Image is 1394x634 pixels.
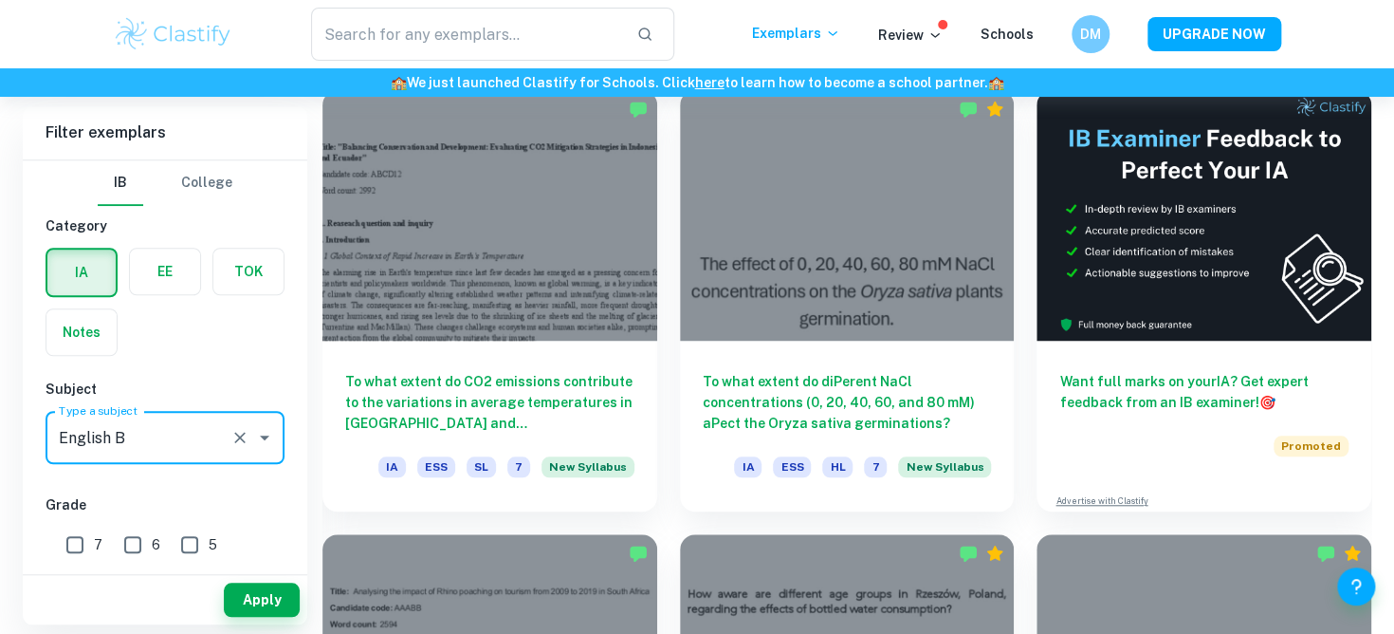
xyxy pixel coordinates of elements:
span: 7 [94,534,102,555]
span: 5 [209,534,217,555]
img: Marked [629,100,648,119]
button: Notes [46,309,117,355]
button: Clear [227,424,253,451]
label: Type a subject [59,402,138,419]
h6: Grade [46,494,284,515]
button: IB [98,160,143,206]
button: College [181,160,232,206]
div: Premium [985,544,1004,563]
h6: DM [1080,24,1102,45]
button: Apply [224,583,300,617]
img: Marked [629,544,648,563]
span: Promoted [1274,436,1348,457]
h6: To what extent do diPerent NaCl concentrations (0, 20, 40, 60, and 80 mM) aPect the Oryza sativa ... [703,371,992,434]
span: 🏫 [391,75,407,90]
span: New Syllabus [541,457,634,477]
button: TOK [213,249,284,294]
input: Search for any exemplars... [311,8,621,61]
p: Exemplars [752,23,840,44]
h6: To what extent do CO2 emissions contribute to the variations in average temperatures in [GEOGRAPH... [345,371,634,434]
span: IA [378,457,406,477]
span: 🏫 [988,75,1004,90]
span: SL [467,457,496,477]
div: Premium [1343,544,1362,563]
img: Marked [959,544,978,563]
a: To what extent do diPerent NaCl concentrations (0, 20, 40, 60, and 80 mM) aPect the Oryza sativa ... [680,90,1015,512]
a: Want full marks on yourIA? Get expert feedback from an IB examiner!PromotedAdvertise with Clastify [1036,90,1371,512]
span: 7 [864,457,887,477]
img: Clastify logo [113,15,233,53]
a: Advertise with Clastify [1055,494,1147,508]
a: Schools [981,27,1034,42]
div: Filter type choice [98,160,232,206]
button: Help and Feedback [1337,568,1375,606]
span: IA [734,457,761,477]
span: New Syllabus [898,457,991,477]
a: To what extent do CO2 emissions contribute to the variations in average temperatures in [GEOGRAPH... [322,90,657,512]
h6: We just launched Clastify for Schools. Click to learn how to become a school partner. [4,72,1390,93]
div: Premium [985,100,1004,119]
button: Open [251,424,278,451]
span: 7 [507,457,530,477]
div: Starting from the May 2026 session, the ESS IA requirements have changed. We created this exempla... [898,457,991,489]
span: ESS [417,457,455,477]
h6: Subject [46,379,284,400]
button: EE [130,249,200,294]
p: Review [878,25,943,46]
img: Thumbnail [1036,90,1371,341]
div: Starting from the May 2026 session, the ESS IA requirements have changed. We created this exempla... [541,457,634,489]
button: UPGRADE NOW [1147,17,1281,51]
a: here [695,75,725,90]
button: IA [47,250,116,295]
img: Marked [959,100,978,119]
span: 🎯 [1258,395,1275,410]
span: 6 [152,534,160,555]
h6: Want full marks on your IA ? Get expert feedback from an IB examiner! [1059,371,1348,413]
span: HL [822,457,853,477]
h6: Filter exemplars [23,106,307,159]
span: ESS [773,457,811,477]
img: Marked [1316,544,1335,563]
button: DM [1072,15,1110,53]
h6: Category [46,215,284,236]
